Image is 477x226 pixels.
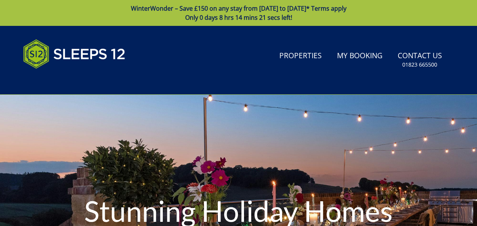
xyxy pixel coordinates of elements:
a: Properties [276,48,325,65]
img: Sleeps 12 [23,35,126,73]
a: Contact Us01823 665500 [395,48,445,72]
span: Only 0 days 8 hrs 14 mins 21 secs left! [185,13,292,22]
small: 01823 665500 [402,61,437,68]
a: My Booking [334,48,386,65]
iframe: Customer reviews powered by Trustpilot [19,78,99,84]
